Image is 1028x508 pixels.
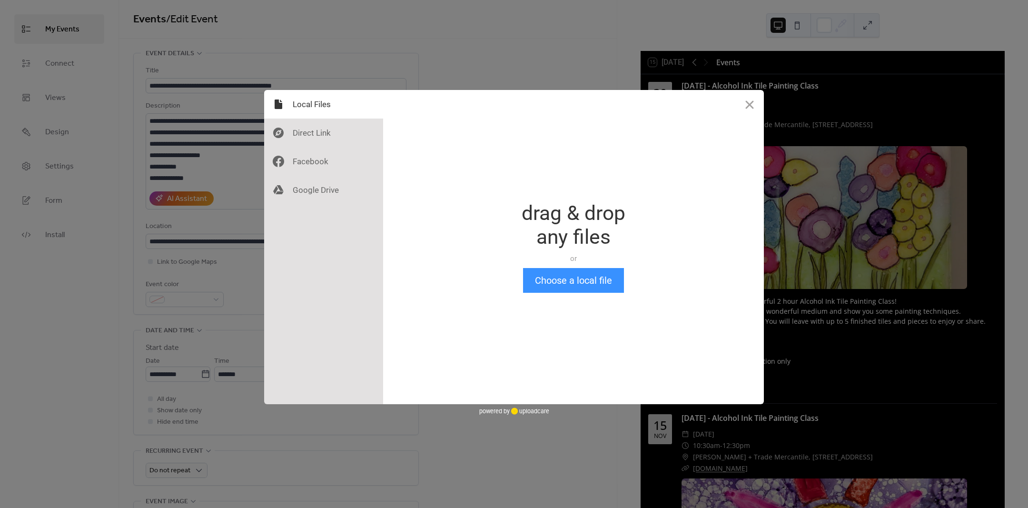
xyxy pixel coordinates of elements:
[264,147,383,176] div: Facebook
[522,201,625,249] div: drag & drop any files
[522,254,625,263] div: or
[264,119,383,147] div: Direct Link
[264,176,383,204] div: Google Drive
[264,90,383,119] div: Local Files
[510,408,549,415] a: uploadcare
[479,404,549,418] div: powered by
[735,90,764,119] button: Close
[523,268,624,293] button: Choose a local file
